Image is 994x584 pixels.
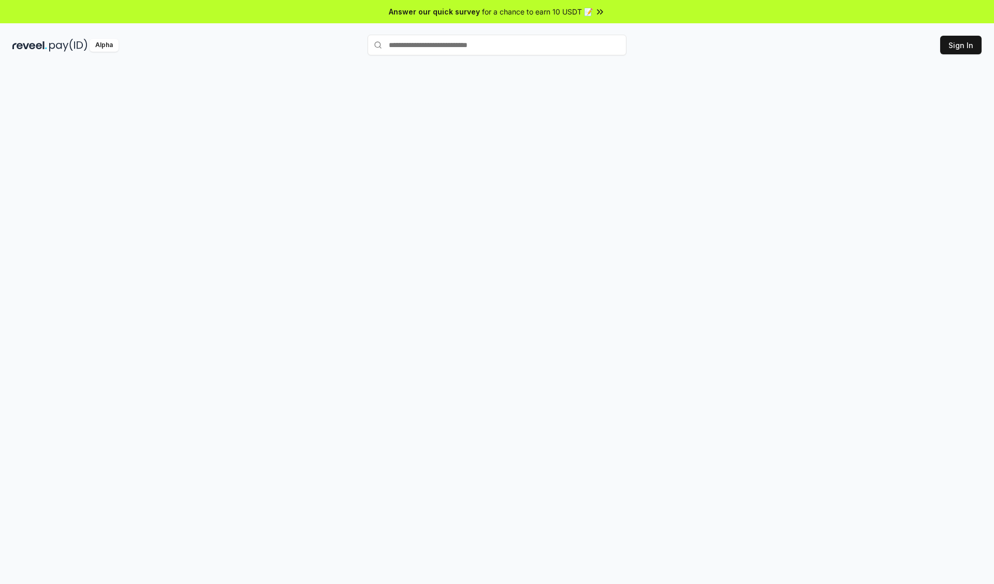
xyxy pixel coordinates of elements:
img: pay_id [49,39,87,52]
span: Answer our quick survey [389,6,480,17]
img: reveel_dark [12,39,47,52]
span: for a chance to earn 10 USDT 📝 [482,6,593,17]
div: Alpha [90,39,119,52]
button: Sign In [940,36,982,54]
